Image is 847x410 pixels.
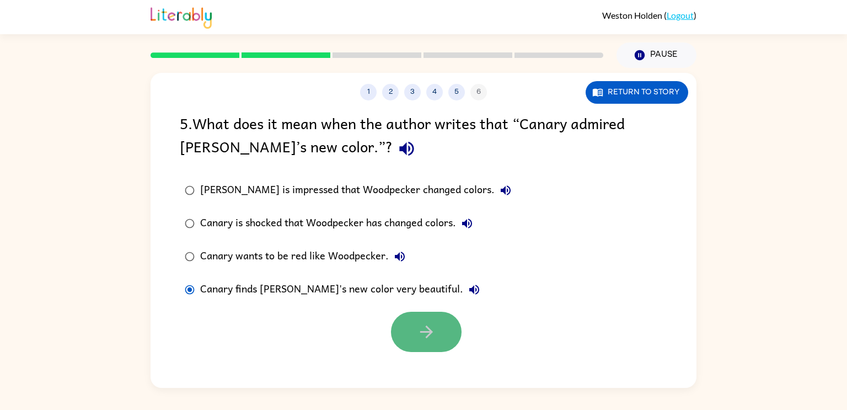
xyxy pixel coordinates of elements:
[200,179,517,201] div: [PERSON_NAME] is impressed that Woodpecker changed colors.
[426,84,443,100] button: 4
[389,246,411,268] button: Canary wants to be red like Woodpecker.
[200,212,478,235] div: Canary is shocked that Woodpecker has changed colors.
[360,84,377,100] button: 1
[382,84,399,100] button: 2
[602,10,696,20] div: ( )
[404,84,421,100] button: 3
[617,42,696,68] button: Pause
[448,84,465,100] button: 5
[602,10,664,20] span: Weston Holden
[180,111,667,163] div: 5 . What does it mean when the author writes that “Canary admired [PERSON_NAME]’s new color.”?
[463,279,485,301] button: Canary finds [PERSON_NAME]'s new color very beautiful.
[200,246,411,268] div: Canary wants to be red like Woodpecker.
[151,4,212,29] img: Literably
[495,179,517,201] button: [PERSON_NAME] is impressed that Woodpecker changed colors.
[200,279,485,301] div: Canary finds [PERSON_NAME]'s new color very beautiful.
[667,10,694,20] a: Logout
[456,212,478,235] button: Canary is shocked that Woodpecker has changed colors.
[586,81,688,104] button: Return to story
